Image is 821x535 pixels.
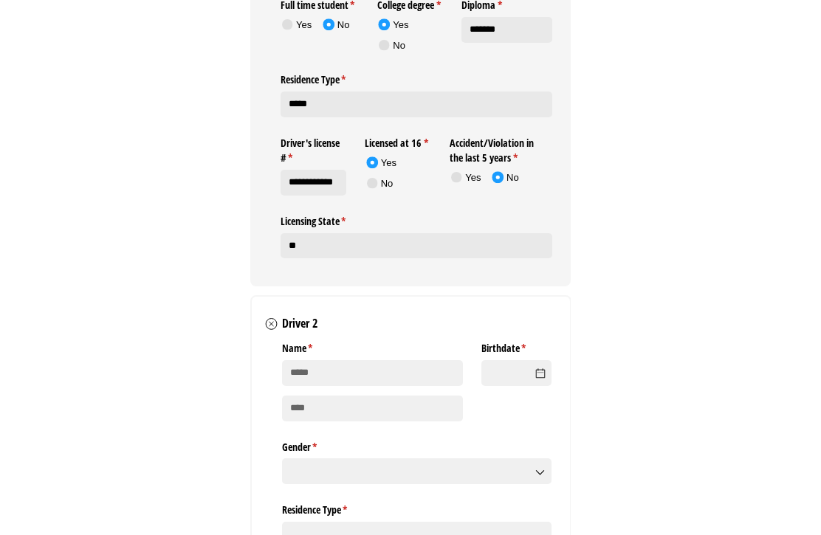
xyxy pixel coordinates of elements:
[381,177,394,190] div: No
[281,68,553,87] label: Residence Type
[282,435,552,454] label: Gender
[365,131,431,151] legend: Licensed at 16
[281,209,553,228] label: Licensing State
[282,336,463,356] legend: Name
[481,336,552,356] label: Birthdate
[282,498,552,517] label: Residence Type
[337,18,350,32] div: No
[393,18,408,32] div: Yes
[282,360,463,386] input: First
[281,131,347,165] label: Driver's license #
[282,315,317,331] h3: Driver 2
[450,131,553,165] legend: Accident/​Violation in the last 5 years
[296,18,312,32] div: Yes
[282,396,463,421] input: Last
[506,171,519,184] div: No
[465,171,481,184] div: Yes
[381,156,396,170] div: Yes
[393,39,405,52] div: No
[263,317,279,333] button: Remove Driver 2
